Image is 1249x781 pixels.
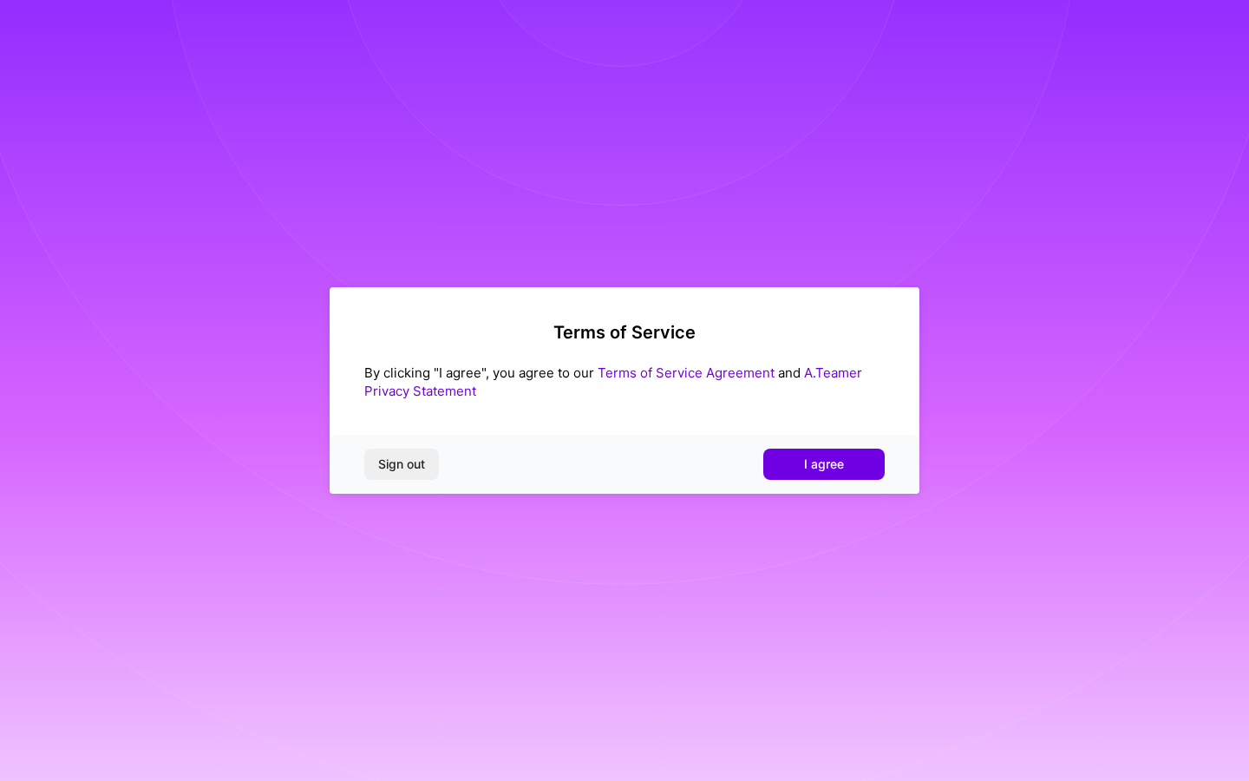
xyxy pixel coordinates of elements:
[364,449,439,480] button: Sign out
[763,449,885,480] button: I agree
[598,364,775,381] a: Terms of Service Agreement
[804,456,844,473] span: I agree
[364,322,885,343] h2: Terms of Service
[378,456,425,473] span: Sign out
[364,364,885,400] div: By clicking "I agree", you agree to our and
